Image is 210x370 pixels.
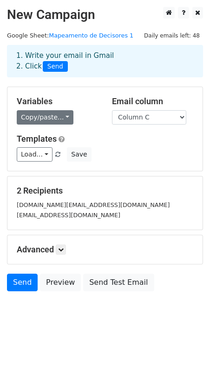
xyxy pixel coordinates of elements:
a: Daily emails left: 48 [141,32,203,39]
h5: Email column [112,96,193,107]
a: Templates [17,134,57,144]
button: Save [67,147,91,162]
a: Send [7,274,38,291]
iframe: Chat Widget [164,326,210,370]
h5: Variables [17,96,98,107]
a: Preview [40,274,81,291]
div: 1. Write your email in Gmail 2. Click [9,50,201,72]
a: Send Test Email [83,274,154,291]
small: [DOMAIN_NAME][EMAIL_ADDRESS][DOMAIN_NAME] [17,201,170,208]
span: Send [43,61,68,72]
a: Load... [17,147,52,162]
small: Google Sheet: [7,32,133,39]
h5: 2 Recipients [17,186,193,196]
small: [EMAIL_ADDRESS][DOMAIN_NAME] [17,212,120,219]
h5: Advanced [17,245,193,255]
h2: New Campaign [7,7,203,23]
span: Daily emails left: 48 [141,31,203,41]
a: Mapeamento de Decisores 1 [49,32,133,39]
a: Copy/paste... [17,110,73,125]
